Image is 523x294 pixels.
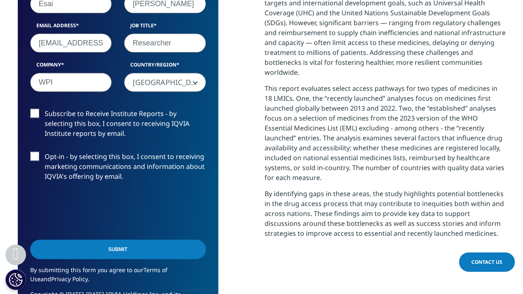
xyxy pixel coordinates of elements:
[30,109,206,143] label: Subscribe to Receive Institute Reports - by selecting this box, I consent to receiving IQVIA Inst...
[124,22,206,33] label: Job Title
[30,265,206,289] p: By submitting this form you agree to our and .
[51,275,88,282] a: Privacy Policy
[30,239,206,259] input: Submit
[30,61,112,73] label: Company
[30,152,206,186] label: Opt-in - by selecting this box, I consent to receiving marketing communications and information a...
[471,258,502,266] span: Contact Us
[30,194,156,227] iframe: reCAPTCHA
[459,252,515,272] a: Contact Us
[124,73,205,92] span: United States
[124,61,206,73] label: Country/Region
[265,83,506,189] p: This report evaluates select access pathways for two types of medicines in 18 LMICs. One, the “re...
[30,22,112,33] label: Email Address
[265,189,506,244] p: By identifying gaps in these areas, the study highlights potential bottlenecks in the drug access...
[5,269,26,290] button: Cookies Settings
